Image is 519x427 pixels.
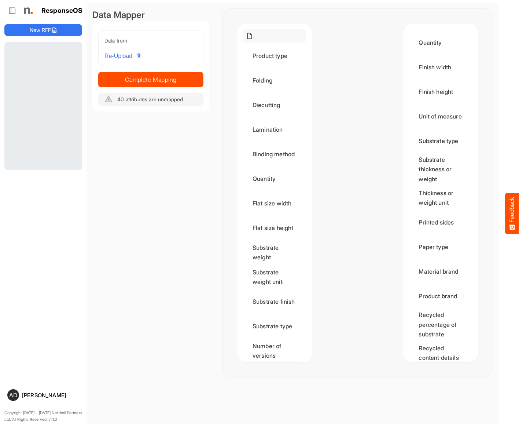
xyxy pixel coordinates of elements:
div: Quantity [243,167,306,190]
div: Finish width [409,56,472,79]
a: Re-Upload [102,49,144,63]
div: Diecutting [243,94,306,116]
div: Lamination [243,118,306,141]
div: Substrate type [243,315,306,337]
button: Complete Mapping [98,72,203,87]
button: Feedback [505,193,519,234]
div: Quantity [409,31,472,54]
div: Substrate thickness or weight [409,154,472,185]
img: Northell [20,3,35,18]
div: Paper type [409,236,472,258]
div: Data Mapper [92,9,209,21]
button: New RFP [4,24,82,36]
div: Substrate type [409,129,472,152]
div: Folding [243,69,306,92]
div: [PERSON_NAME] [22,393,79,398]
div: Finish height [409,80,472,103]
div: Flat size height [243,216,306,239]
span: AD [9,392,17,398]
div: Printed sides [409,211,472,234]
span: Re-Upload [104,51,141,61]
div: Thickness or weight unit [409,186,472,209]
div: Material brand [409,260,472,283]
span: Complete Mapping [99,74,203,85]
div: Substrate finish [243,290,306,313]
div: Flat size width [243,192,306,215]
div: Substrate weight [243,241,306,264]
div: Unit of measure [409,105,472,128]
h1: ResponseOS [41,7,83,15]
div: Loading... [4,42,82,170]
div: Binding method [243,143,306,165]
div: Product brand [409,285,472,307]
div: Product type [243,44,306,67]
span: 40 attributes are unmapped [117,96,183,102]
div: Recycled percentage of substrate [409,309,472,340]
div: Number of versions [243,339,306,362]
div: Substrate weight unit [243,266,306,288]
div: Data from [104,36,197,45]
p: Copyright [DATE] - [DATE] Northell Partners Ltd. All Rights Reserved. v1.1.0 [4,410,82,423]
div: Recycled content details [409,342,472,364]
